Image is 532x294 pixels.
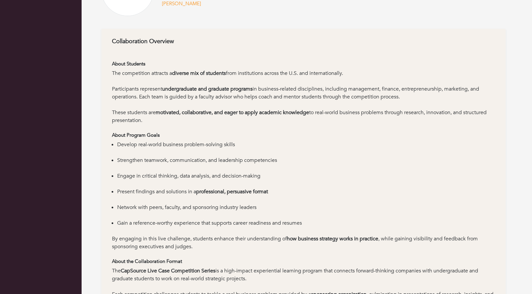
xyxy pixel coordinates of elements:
div: The competition attracts a from institutions across the U.S. and internationally. [112,69,495,85]
strong: CapSource Live Case Competition Series [121,267,215,274]
strong: diverse mix of students [172,70,226,77]
strong: how business strategy works in practice [287,235,378,242]
div: These students are to real-world business problems through research, innovation, and structured p... [112,109,495,124]
strong: undergraduate and graduate programs [162,85,253,93]
li: Strengthen teamwork, communication, and leadership competencies [117,156,495,172]
h6: Collaboration Overview [112,38,495,45]
li: Network with peers, faculty, and sponsoring industry leaders [117,203,495,219]
h6: About Program Goals [112,132,495,138]
li: Present findings and solutions in a [117,188,495,203]
li: Develop real-world business problem-solving skills [117,141,495,156]
div: By engaging in this live challenge, students enhance their understanding of , while gaining visib... [112,235,495,251]
strong: professional, persuasive format [196,188,268,195]
div: Participants represent in business-related disciplines, including management, finance, entreprene... [112,85,495,109]
li: Gain a reference-worthy experience that supports career readiness and resumes [117,219,495,235]
h6: About Students [112,61,495,67]
h6: About the Collaboration Format [112,258,495,264]
div: The is a high-impact experiential learning program that connects forward-thinking companies with ... [112,267,495,290]
strong: motivated, collaborative, and eager to apply academic knowledge [156,109,309,116]
li: Engage in critical thinking, data analysis, and decision-making [117,172,495,188]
